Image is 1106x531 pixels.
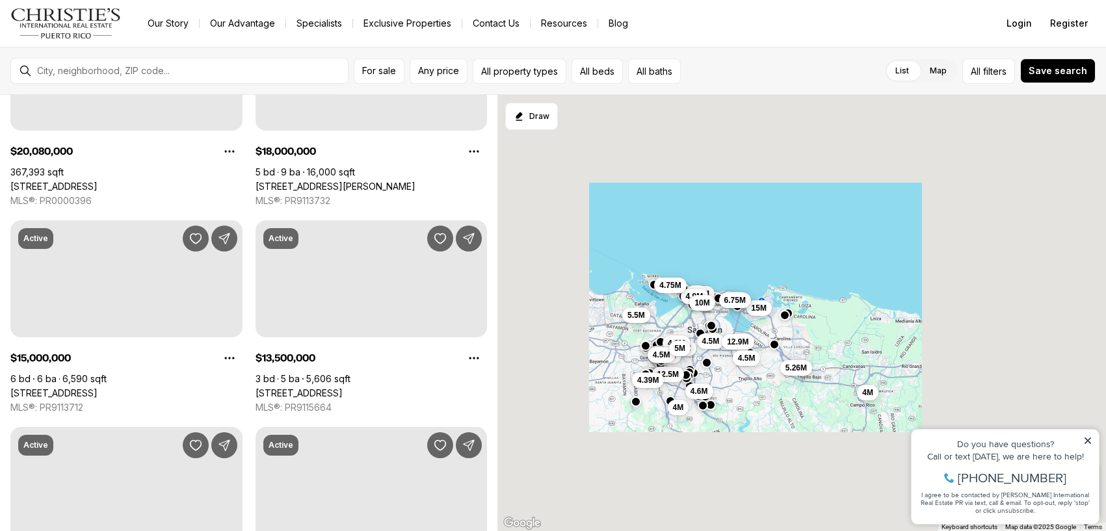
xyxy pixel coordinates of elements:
[217,345,243,371] button: Property options
[354,58,404,84] button: For sale
[999,10,1040,36] button: Login
[697,333,725,349] button: 4.5M
[676,343,691,354] span: 10M
[686,285,707,301] button: 5M
[738,353,756,363] span: 4.5M
[183,226,209,252] button: Save Property: 20 AMAPOLA ST
[53,61,162,74] span: [PHONE_NUMBER]
[668,338,685,348] span: 4.2M
[462,14,530,32] button: Contact Us
[256,387,343,399] a: 7000 BAHIA BEACH BLVD. 23 LAS ESTANCIAS, RIO GRANDE PR, 00745
[673,402,684,413] span: 4M
[691,386,708,396] span: 4.6M
[362,66,396,76] span: For sale
[627,310,645,320] span: 5.5M
[660,280,681,291] span: 4.75M
[427,226,453,252] button: Save Property: 7000 BAHIA BEACH BLVD. 23 LAS ESTANCIAS
[780,360,812,376] button: 5.26M
[461,138,487,164] button: Property options
[971,64,981,78] span: All
[410,58,467,84] button: Any price
[217,138,243,164] button: Property options
[670,341,691,356] button: 5M
[572,58,623,84] button: All beds
[1029,66,1087,76] span: Save search
[653,350,670,360] span: 4.5M
[648,347,676,363] button: 4.5M
[1042,10,1096,36] button: Register
[1007,18,1032,29] span: Login
[657,369,679,380] span: 12.5M
[200,14,285,32] a: Our Advantage
[722,334,754,350] button: 12.9M
[137,14,199,32] a: Our Story
[686,291,704,302] span: 4.9M
[456,432,482,458] button: Share Property
[269,233,293,244] p: Active
[675,343,686,354] span: 5M
[746,300,772,316] button: 15M
[10,8,122,39] img: logo
[598,14,639,32] a: Blog
[727,337,748,347] span: 12.9M
[1050,18,1088,29] span: Register
[473,58,566,84] button: All property types
[211,432,237,458] button: Share Property
[668,400,689,415] button: 4M
[962,58,1015,84] button: Allfilters
[286,14,352,32] a: Specialists
[690,295,715,311] button: 10M
[256,181,415,192] a: 175 CALLE RUISEÑOR ST, SAN JUAN PR, 00926
[505,103,558,130] button: Start drawing
[353,14,462,32] a: Exclusive Properties
[685,383,713,399] button: 4.6M
[863,387,874,398] span: 4M
[10,387,98,399] a: 20 AMAPOLA ST, CAROLINA PR, 00979
[702,336,720,346] span: 4.5M
[681,289,709,304] button: 4.9M
[10,181,98,192] a: 66 ROAD 66 & ROAD 3, CANOVANAS PR, 00729
[23,233,48,244] p: Active
[14,42,188,51] div: Call or text [DATE], we are here to help!
[858,385,879,400] button: 4M
[724,295,746,305] span: 6.75M
[14,29,188,38] div: Do you have questions?
[427,432,453,458] button: Save Property: 602 BARBOSA AVE
[663,335,691,351] button: 4.2M
[919,59,957,83] label: Map
[733,350,761,366] button: 4.5M
[1020,58,1096,83] button: Save search
[721,292,749,307] button: 6.5M
[211,226,237,252] button: Share Property
[785,363,807,373] span: 5.26M
[655,278,687,293] button: 4.75M
[628,58,681,84] button: All baths
[183,432,209,458] button: Save Property: 7000 Bahia Beach Bldv ATLANTIC DRIVE ESTATES #G8
[622,307,650,323] button: 5.5M
[752,303,767,313] span: 15M
[652,367,684,382] button: 12.5M
[695,298,710,308] span: 10M
[23,440,48,450] p: Active
[632,372,664,388] button: 4.39M
[983,64,1007,78] span: filters
[461,345,487,371] button: Property options
[885,59,919,83] label: List
[16,80,185,105] span: I agree to be contacted by [PERSON_NAME] International Real Estate PR via text, call & email. To ...
[269,440,293,450] p: Active
[637,375,659,385] span: 4.39M
[418,66,459,76] span: Any price
[719,292,751,308] button: 6.75M
[531,14,598,32] a: Resources
[456,226,482,252] button: Share Property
